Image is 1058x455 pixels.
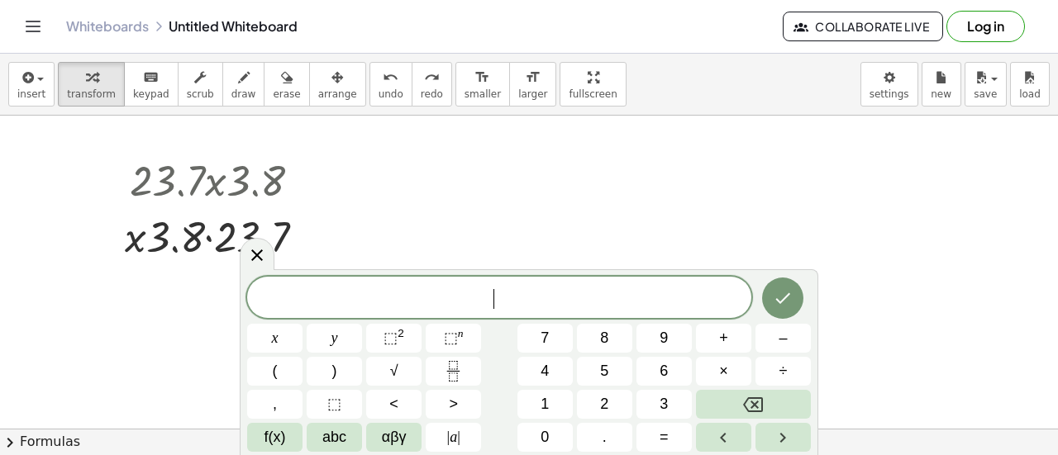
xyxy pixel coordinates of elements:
button: Superscript [426,324,481,353]
a: Whiteboards [66,18,149,35]
span: 6 [660,360,668,382]
button: insert [8,62,55,107]
span: ) [332,360,337,382]
button: save [965,62,1007,107]
button: 3 [636,390,692,419]
span: ⬚ [327,393,341,415]
span: , [273,393,277,415]
button: Times [696,357,751,386]
span: abc [322,426,346,448]
button: Square root [366,357,422,386]
i: undo [383,68,398,88]
span: load [1019,88,1041,100]
span: fullscreen [569,88,617,100]
button: Divide [755,357,811,386]
button: transform [58,62,125,107]
span: ⬚ [384,329,398,346]
span: draw [231,88,256,100]
button: Alphabet [307,423,362,452]
i: keyboard [143,68,159,88]
span: transform [67,88,116,100]
button: Minus [755,324,811,353]
span: 5 [600,360,608,382]
button: settings [860,62,918,107]
button: Greek alphabet [366,423,422,452]
span: erase [273,88,300,100]
button: 6 [636,357,692,386]
i: format_size [525,68,541,88]
span: Collaborate Live [797,19,929,34]
button: Functions [247,423,303,452]
button: Toggle navigation [20,13,46,40]
button: Done [762,277,803,319]
button: x [247,324,303,353]
sup: n [458,327,464,339]
span: . [603,426,607,448]
span: > [449,393,458,415]
button: Squared [366,324,422,353]
span: y [331,327,338,349]
span: smaller [465,88,501,100]
button: format_sizelarger [509,62,556,107]
span: keypad [133,88,169,100]
span: αβγ [382,426,407,448]
span: × [719,360,728,382]
button: ) [307,357,362,386]
button: . [577,423,632,452]
button: Backspace [696,390,811,419]
button: Fraction [426,357,481,386]
button: arrange [309,62,366,107]
span: 7 [541,327,549,349]
span: save [974,88,997,100]
span: insert [17,88,45,100]
button: Less than [366,390,422,419]
button: Absolute value [426,423,481,452]
button: Placeholder [307,390,362,419]
button: erase [264,62,309,107]
button: fullscreen [560,62,626,107]
span: new [931,88,951,100]
span: 2 [600,393,608,415]
span: ​ [493,289,503,309]
span: 0 [541,426,549,448]
button: load [1010,62,1050,107]
span: | [447,429,450,445]
button: draw [222,62,265,107]
span: 4 [541,360,549,382]
button: Right arrow [755,423,811,452]
button: undoundo [369,62,412,107]
button: 9 [636,324,692,353]
button: 1 [517,390,573,419]
span: settings [870,88,909,100]
button: 5 [577,357,632,386]
span: 3 [660,393,668,415]
button: 8 [577,324,632,353]
button: format_sizesmaller [455,62,510,107]
button: Left arrow [696,423,751,452]
button: ( [247,357,303,386]
span: larger [518,88,547,100]
span: arrange [318,88,357,100]
span: 8 [600,327,608,349]
i: redo [424,68,440,88]
span: ( [273,360,278,382]
button: Plus [696,324,751,353]
button: Equals [636,423,692,452]
button: 2 [577,390,632,419]
span: 9 [660,327,668,349]
span: undo [379,88,403,100]
span: scrub [187,88,214,100]
button: keyboardkeypad [124,62,179,107]
button: 0 [517,423,573,452]
span: = [660,426,669,448]
button: Log in [946,11,1025,42]
span: < [389,393,398,415]
button: 4 [517,357,573,386]
button: y [307,324,362,353]
button: 7 [517,324,573,353]
span: x [272,327,279,349]
button: Collaborate Live [783,12,943,41]
i: format_size [474,68,490,88]
sup: 2 [398,327,404,339]
span: √ [390,360,398,382]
